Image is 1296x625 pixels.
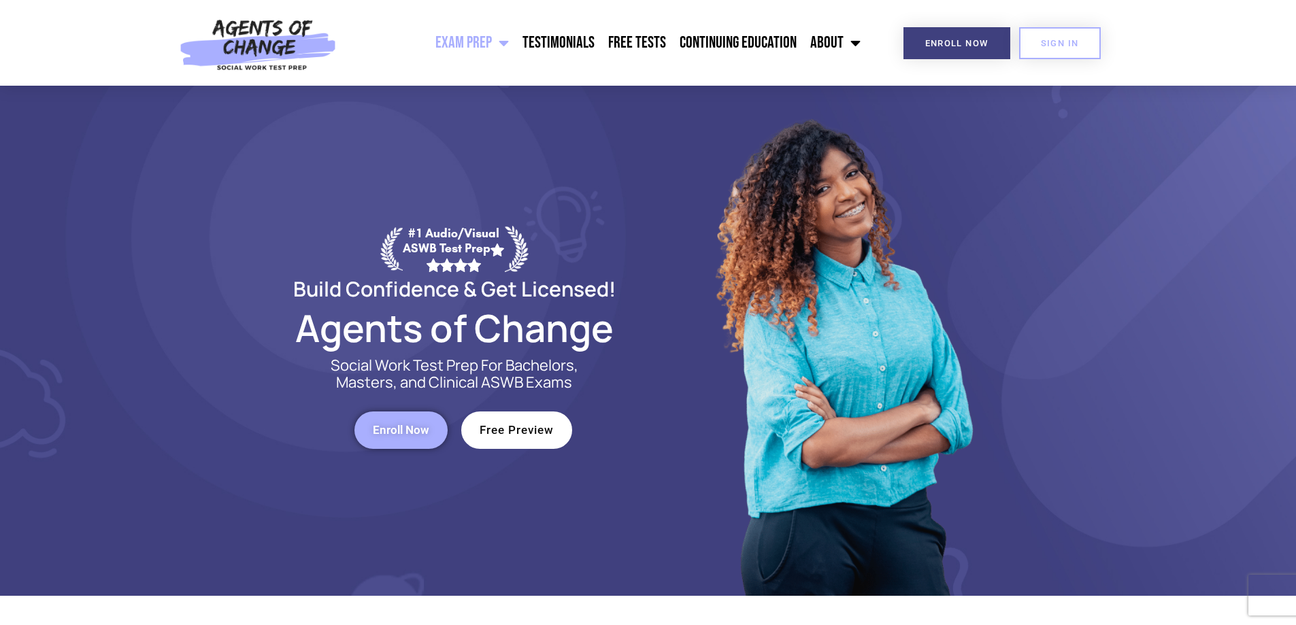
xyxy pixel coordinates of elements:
span: Enroll Now [925,39,988,48]
span: Enroll Now [373,424,429,436]
a: Free Preview [461,411,572,449]
img: Website Image 1 (1) [706,86,978,596]
a: Enroll Now [903,27,1010,59]
a: About [803,26,867,60]
span: SIGN IN [1041,39,1079,48]
a: Testimonials [516,26,601,60]
a: SIGN IN [1019,27,1101,59]
nav: Menu [344,26,867,60]
a: Exam Prep [429,26,516,60]
h2: Build Confidence & Get Licensed! [261,279,648,299]
a: Enroll Now [354,411,448,449]
h2: Agents of Change [261,312,648,343]
div: #1 Audio/Visual ASWB Test Prep [403,226,505,271]
p: Social Work Test Prep For Bachelors, Masters, and Clinical ASWB Exams [315,357,594,391]
span: Free Preview [480,424,554,436]
a: Continuing Education [673,26,803,60]
a: Free Tests [601,26,673,60]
